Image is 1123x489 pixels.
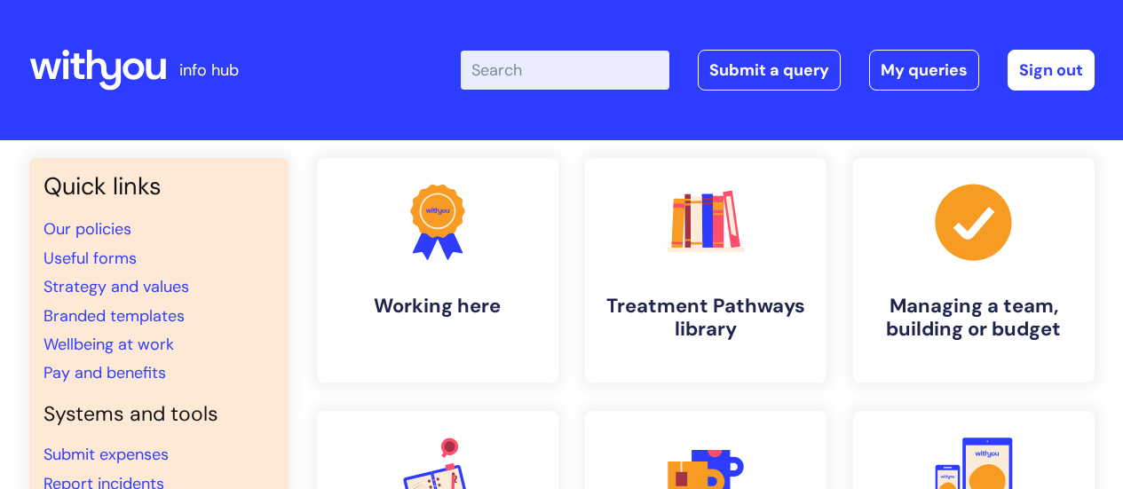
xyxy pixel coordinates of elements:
a: Submit expenses [43,444,169,465]
a: Useful forms [43,248,137,269]
a: Branded templates [43,305,185,327]
h4: Treatment Pathways library [599,295,812,342]
a: Managing a team, building or budget [853,158,1095,383]
h3: Quick links [43,172,274,201]
a: My queries [869,50,979,91]
a: Treatment Pathways library [585,158,826,383]
a: Submit a query [698,50,841,91]
h4: Systems and tools [43,402,274,427]
a: Pay and benefits [43,362,166,383]
input: Search [461,51,669,90]
a: Working here [317,158,558,383]
h4: Managing a team, building or budget [867,295,1080,342]
a: Sign out [1008,50,1095,91]
div: | - [461,50,1095,91]
h4: Working here [331,295,544,318]
p: info hub [179,56,239,84]
a: Strategy and values [43,276,189,297]
a: Wellbeing at work [43,334,174,355]
a: Our policies [43,218,131,240]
